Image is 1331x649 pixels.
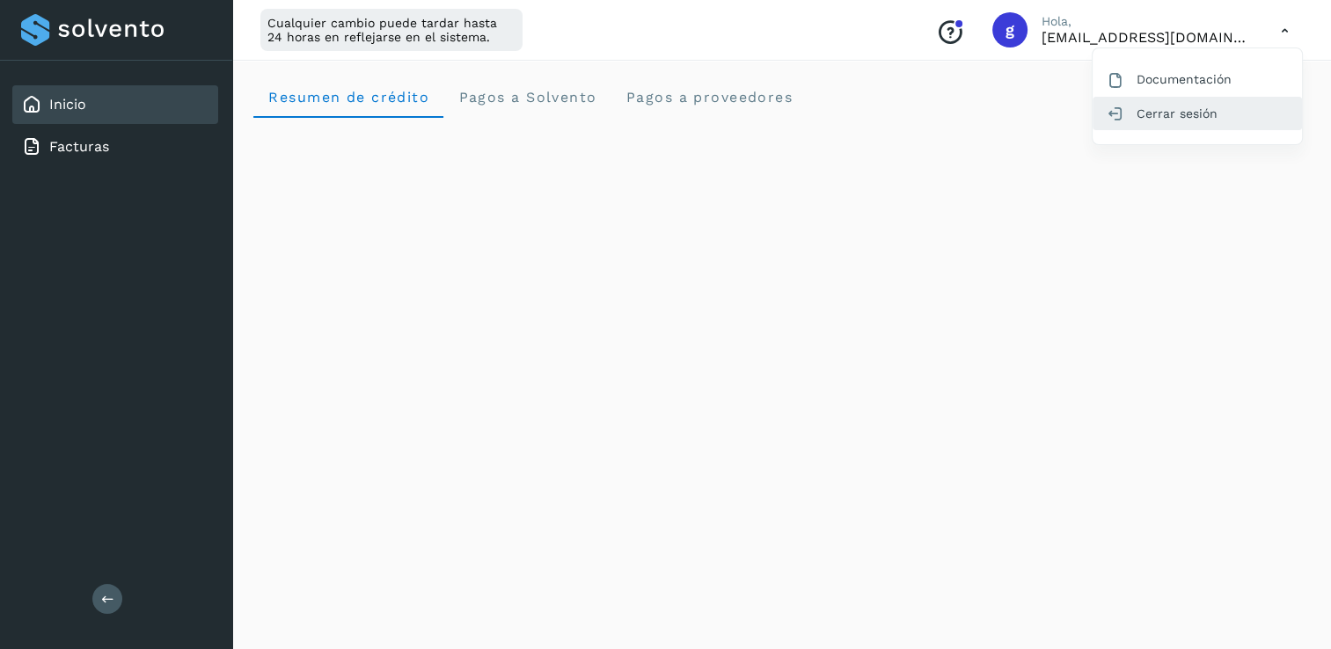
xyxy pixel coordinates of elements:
[49,96,86,113] a: Inicio
[12,128,218,166] div: Facturas
[49,138,109,155] a: Facturas
[1093,62,1302,96] div: Documentación
[12,85,218,124] div: Inicio
[1093,97,1302,130] div: Cerrar sesión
